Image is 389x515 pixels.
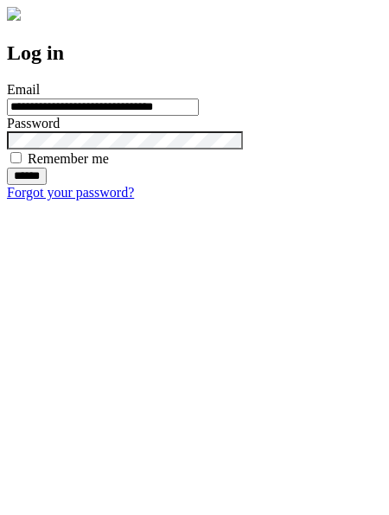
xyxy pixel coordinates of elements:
[7,185,134,200] a: Forgot your password?
[7,7,21,21] img: logo-4e3dc11c47720685a147b03b5a06dd966a58ff35d612b21f08c02c0306f2b779.png
[7,82,40,97] label: Email
[7,41,382,65] h2: Log in
[7,116,60,130] label: Password
[28,151,109,166] label: Remember me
